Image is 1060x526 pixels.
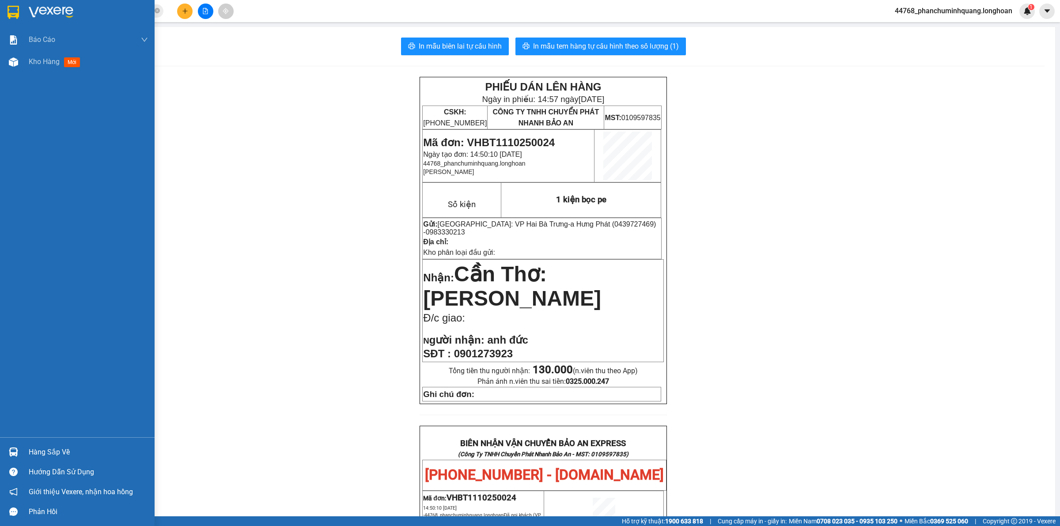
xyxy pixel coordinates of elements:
[515,38,686,55] button: printerIn mẫu tem hàng tự cấu hình theo số lượng (1)
[198,4,213,19] button: file-add
[423,220,656,236] span: -
[905,516,968,526] span: Miền Bắc
[423,220,656,236] span: a Hưng Phát (0439727469) -
[423,108,487,127] span: [PHONE_NUMBER]
[460,439,626,448] strong: BIÊN NHẬN VẬN CHUYỂN BẢO AN EXPRESS
[29,57,60,66] span: Kho hàng
[448,200,476,209] span: Số kiện
[605,114,621,121] strong: MST:
[426,228,465,236] span: 0983330213
[789,516,897,526] span: Miền Nam
[423,505,541,525] span: 14:50:10 [DATE] -
[29,465,148,479] div: Hướng dẫn sử dụng
[155,8,160,13] span: close-circle
[408,42,415,51] span: printer
[718,516,787,526] span: Cung cấp máy in - giấy in:
[533,367,638,375] span: (n.viên thu theo App)
[423,238,448,246] strong: Địa chỉ:
[1043,7,1051,15] span: caret-down
[485,81,601,93] strong: PHIẾU DÁN LÊN HÀNG
[9,488,18,496] span: notification
[141,36,148,43] span: down
[9,57,18,67] img: warehouse-icon
[4,13,132,33] strong: BIÊN NHẬN VẬN CHUYỂN BẢO AN EXPRESS
[401,38,509,55] button: printerIn mẫu biên lai tự cấu hình
[423,160,525,167] span: 44768_phanchuminhquang.longhoan
[579,95,605,104] span: [DATE]
[566,377,609,386] strong: 0325.000.247
[454,348,513,359] span: 0901273923
[202,8,208,14] span: file-add
[1039,4,1055,19] button: caret-down
[423,262,601,310] span: Cần Thơ: [PERSON_NAME]
[423,312,465,324] span: Đ/c giao:
[900,519,902,523] span: ⚪️
[556,195,606,204] span: 1 kiện bọc pe
[1011,518,1017,524] span: copyright
[423,249,495,256] span: Kho phân loại đầu gửi:
[29,34,55,45] span: Báo cáo
[9,35,18,45] img: solution-icon
[423,220,437,228] strong: Gửi:
[477,377,609,386] span: Phản ánh n.viên thu sai tiền:
[29,486,133,497] span: Giới thiệu Vexere, nhận hoa hồng
[423,495,516,502] span: Mã đơn:
[8,6,19,19] img: logo-vxr
[218,4,234,19] button: aim
[423,390,474,399] strong: Ghi chú đơn:
[223,8,229,14] span: aim
[429,334,485,346] span: gười nhận:
[458,451,628,458] strong: (Công Ty TNHH Chuyển Phát Nhanh Bảo An - MST: 0109597835)
[1023,7,1031,15] img: icon-new-feature
[423,348,451,359] strong: SĐT :
[665,518,703,525] strong: 1900 633 818
[423,168,474,175] span: [PERSON_NAME]
[29,446,148,459] div: Hàng sắp về
[438,220,568,228] span: [GEOGRAPHIC_DATA]: VP Hai Bà Trưng
[447,493,516,503] span: VHBT1110250024
[155,7,160,15] span: close-circle
[419,41,502,52] span: In mẫu biên lai tự cấu hình
[9,36,125,50] strong: (Công Ty TNHH Chuyển Phát Nhanh Bảo An - MST: 0109597835)
[930,518,968,525] strong: 0369 525 060
[423,136,555,148] span: Mã đơn: VHBT1110250024
[449,367,638,375] span: Tổng tiền thu người nhận:
[1028,4,1034,10] sup: 1
[444,108,466,116] strong: CSKH:
[622,516,703,526] span: Hỗ trợ kỹ thuật:
[423,272,454,284] span: Nhận:
[492,108,599,127] span: CÔNG TY TNHH CHUYỂN PHÁT NHANH BẢO AN
[182,8,188,14] span: plus
[423,151,522,158] span: Ngày tạo đơn: 14:50:10 [DATE]
[605,114,660,121] span: 0109597835
[487,334,528,346] span: anh đức
[482,95,604,104] span: Ngày in phiếu: 14:57 ngày
[29,505,148,518] div: Phản hồi
[177,4,193,19] button: plus
[64,57,80,67] span: mới
[533,363,573,376] strong: 130.000
[533,41,679,52] span: In mẫu tem hàng tự cấu hình theo số lượng (1)
[888,5,1019,16] span: 44768_phanchuminhquang.longhoan
[522,42,530,51] span: printer
[9,447,18,457] img: warehouse-icon
[817,518,897,525] strong: 0708 023 035 - 0935 103 250
[975,516,976,526] span: |
[4,53,131,86] span: [PHONE_NUMBER] - [DOMAIN_NAME]
[423,336,484,345] strong: N
[9,507,18,516] span: message
[423,512,541,525] span: 44768_phanchuminhquang.longhoan
[425,466,664,483] span: [PHONE_NUMBER] - [DOMAIN_NAME]
[9,468,18,476] span: question-circle
[710,516,711,526] span: |
[1030,4,1033,10] span: 1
